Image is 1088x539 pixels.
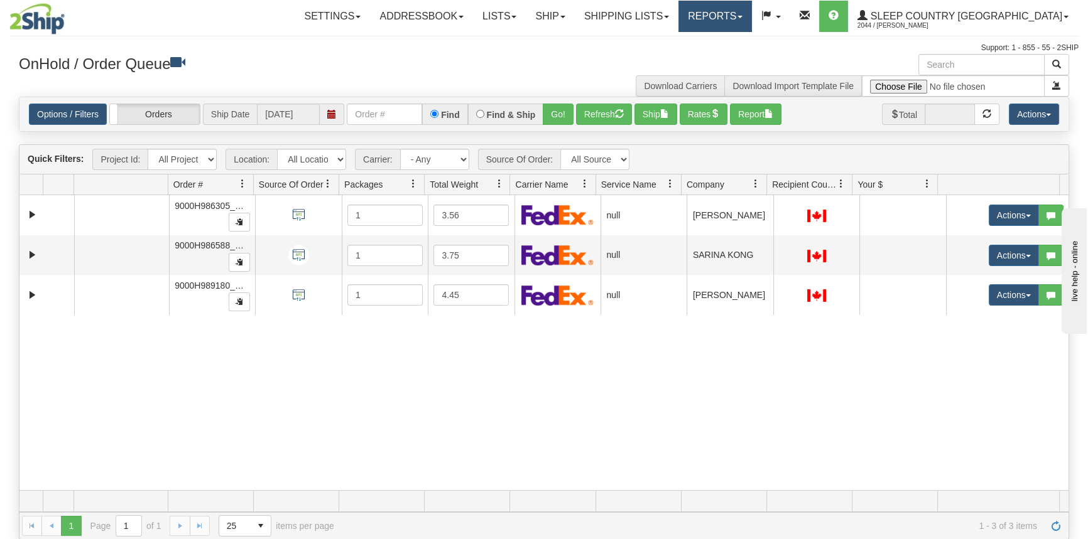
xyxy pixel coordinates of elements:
a: Download Carriers [644,81,717,91]
span: items per page [219,515,334,536]
a: Carrier Name filter column settings [574,173,596,195]
a: Download Import Template File [732,81,854,91]
label: Find & Ship [487,110,536,119]
button: Refresh [576,104,632,125]
div: grid toolbar [19,145,1069,174]
a: Settings [295,1,370,32]
div: live help - online [9,11,116,20]
span: Total Weight [430,178,478,191]
a: Expand [24,287,40,303]
a: Company filter column settings [745,173,766,195]
span: Project Id: [92,149,148,170]
input: Search [918,54,1045,75]
input: Page 1 [116,516,141,536]
label: Quick Filters: [28,152,84,165]
button: Search [1044,54,1069,75]
button: Report [730,104,781,125]
a: Shipping lists [575,1,678,32]
a: Expand [24,207,40,223]
span: Source Of Order: [478,149,561,170]
td: SARINA KONG [687,235,773,275]
img: logo2044.jpg [9,3,65,35]
span: 9000H989180_CATH [175,280,258,291]
td: null [601,235,687,275]
a: Options / Filters [29,104,107,125]
span: Your $ [857,178,883,191]
label: Orders [110,104,200,124]
div: Support: 1 - 855 - 55 - 2SHIP [9,43,1079,53]
span: 2044 / [PERSON_NAME] [857,19,952,32]
span: Carrier: [355,149,400,170]
iframe: chat widget [1059,205,1087,333]
span: Carrier Name [515,178,568,191]
a: Expand [24,247,40,263]
a: Ship [526,1,574,32]
img: API [288,205,309,225]
a: Source Of Order filter column settings [317,173,339,195]
img: CA [807,289,826,302]
img: FedEx Express® [521,205,594,225]
span: Order # [173,178,203,191]
span: Service Name [601,178,656,191]
label: Find [441,110,460,119]
span: Source Of Order [259,178,324,191]
button: Ship [634,104,677,125]
span: 9000H986305_CATH [175,201,258,211]
button: Actions [1009,104,1059,125]
img: FedEx Express® [521,285,594,306]
img: API [288,245,309,265]
button: Copy to clipboard [229,213,250,232]
a: Packages filter column settings [403,173,424,195]
span: Page of 1 [90,515,161,536]
img: CA [807,210,826,222]
a: Total Weight filter column settings [488,173,509,195]
a: Lists [473,1,526,32]
a: Reports [678,1,752,32]
a: Refresh [1046,516,1066,536]
img: FedEx Express® [521,245,594,265]
span: 1 - 3 of 3 items [352,521,1037,531]
td: [PERSON_NAME] [687,195,773,235]
span: 9000H986588_CATH [175,240,258,250]
a: Your $ filter column settings [916,173,937,195]
span: Page sizes drop down [219,515,271,536]
h3: OnHold / Order Queue [19,54,535,72]
span: Ship Date [203,104,257,125]
span: Recipient Country [772,178,837,191]
td: null [601,275,687,315]
span: Page 1 [61,516,81,536]
input: Order # [347,104,422,125]
input: Import [862,75,1045,97]
td: [PERSON_NAME] [687,275,773,315]
button: Actions [989,284,1039,306]
button: Actions [989,245,1039,266]
span: select [251,516,271,536]
a: Sleep Country [GEOGRAPHIC_DATA] 2044 / [PERSON_NAME] [848,1,1078,32]
a: Service Name filter column settings [660,173,681,195]
span: Location: [226,149,277,170]
img: CA [807,250,826,262]
span: Company [687,178,724,191]
a: Order # filter column settings [232,173,253,195]
span: Sleep Country [GEOGRAPHIC_DATA] [868,11,1062,21]
a: Recipient Country filter column settings [830,173,852,195]
img: API [288,285,309,306]
span: 25 [227,520,243,532]
button: Actions [989,205,1039,226]
button: Copy to clipboard [229,253,250,272]
button: Rates [680,104,728,125]
td: null [601,195,687,235]
span: Total [882,104,925,125]
span: Packages [344,178,383,191]
button: Copy to clipboard [229,292,250,311]
a: Addressbook [370,1,473,32]
button: Go! [543,104,574,125]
